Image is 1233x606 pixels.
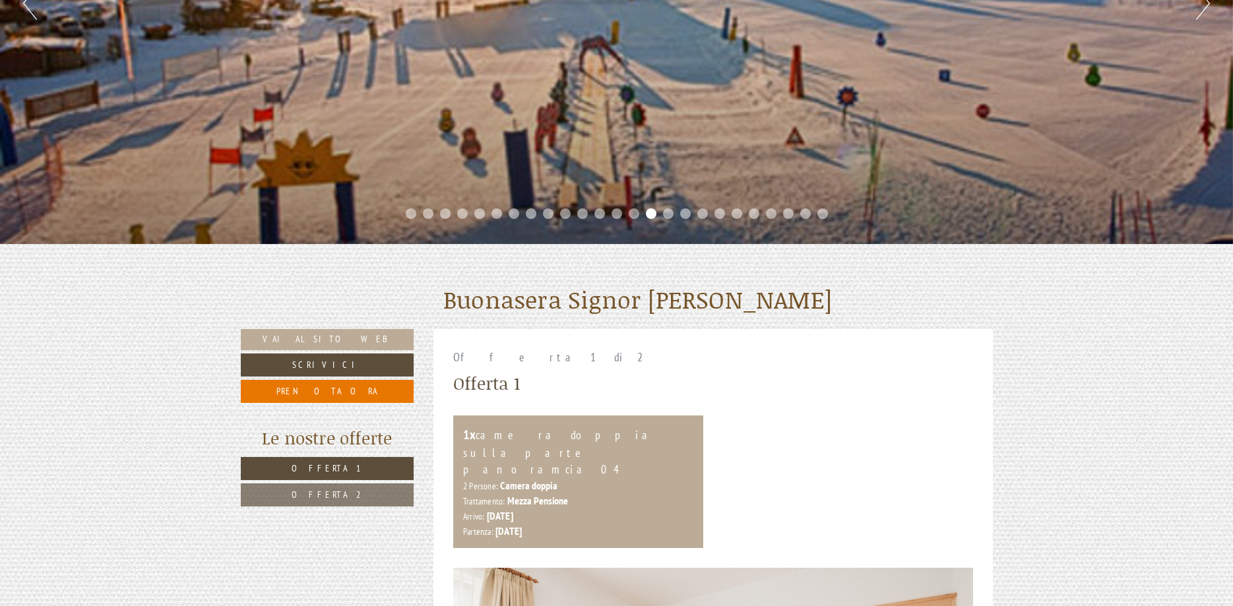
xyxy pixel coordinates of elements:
[453,371,520,396] div: Offerta 1
[463,526,493,537] small: Partenza:
[292,462,364,474] span: Offerta 1
[463,480,498,492] small: 2 Persone:
[453,349,650,365] span: Offerta 1 di 2
[487,509,513,522] b: [DATE]
[507,494,569,507] b: Mezza Pensione
[463,495,505,507] small: Trattamento:
[292,489,364,500] span: Offerta 2
[241,329,414,350] a: Vai al sito web
[443,287,832,313] h1: Buonasera Signor [PERSON_NAME]
[495,524,522,537] b: [DATE]
[463,510,484,522] small: Arrivo:
[241,426,414,450] div: Le nostre offerte
[500,479,557,492] b: Camera doppia
[463,426,476,443] b: 1x
[241,353,414,377] a: Scrivici
[241,380,414,403] a: Prenota ora
[463,425,693,478] div: camera doppia sulla parte panoramcia 04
